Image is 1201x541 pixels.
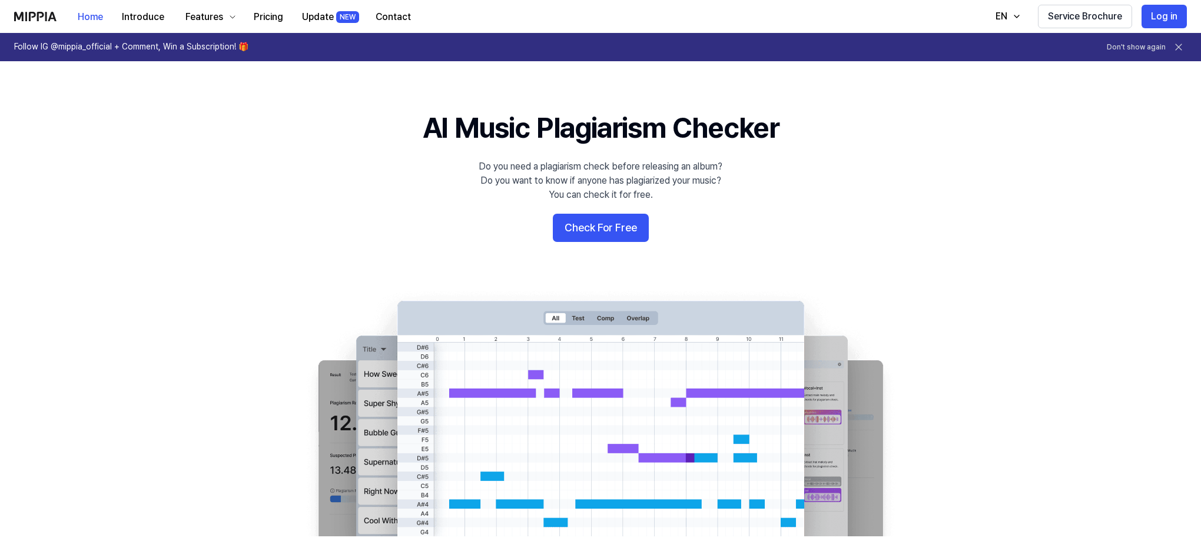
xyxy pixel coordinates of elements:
[14,12,57,21] img: logo
[1142,5,1187,28] button: Log in
[993,9,1010,24] div: EN
[423,108,779,148] h1: AI Music Plagiarism Checker
[553,214,649,242] button: Check For Free
[366,5,420,29] button: Contact
[479,160,722,202] div: Do you need a plagiarism check before releasing an album? Do you want to know if anyone has plagi...
[14,41,248,53] h1: Follow IG @mippia_official + Comment, Win a Subscription! 🎁
[336,11,359,23] div: NEW
[174,5,244,29] button: Features
[112,5,174,29] button: Introduce
[294,289,907,536] img: main Image
[984,5,1029,28] button: EN
[1107,42,1166,52] button: Don't show again
[293,5,366,29] button: UpdateNEW
[183,10,225,24] div: Features
[68,1,112,33] a: Home
[244,5,293,29] button: Pricing
[293,1,366,33] a: UpdateNEW
[68,5,112,29] button: Home
[1038,5,1132,28] button: Service Brochure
